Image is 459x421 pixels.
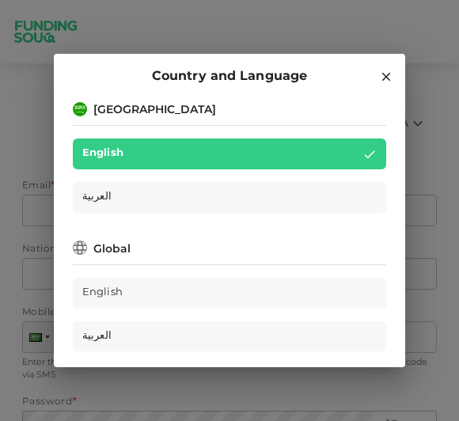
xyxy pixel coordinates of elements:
span: English [82,145,123,163]
div: Global [93,241,131,258]
img: flag-sa.b9a346574cdc8950dd34b50780441f57.svg [73,102,87,116]
span: العربية [82,328,112,346]
span: العربية [82,188,112,207]
span: Country and Language [152,66,307,87]
div: [GEOGRAPHIC_DATA] [93,102,216,119]
span: English [82,284,123,302]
